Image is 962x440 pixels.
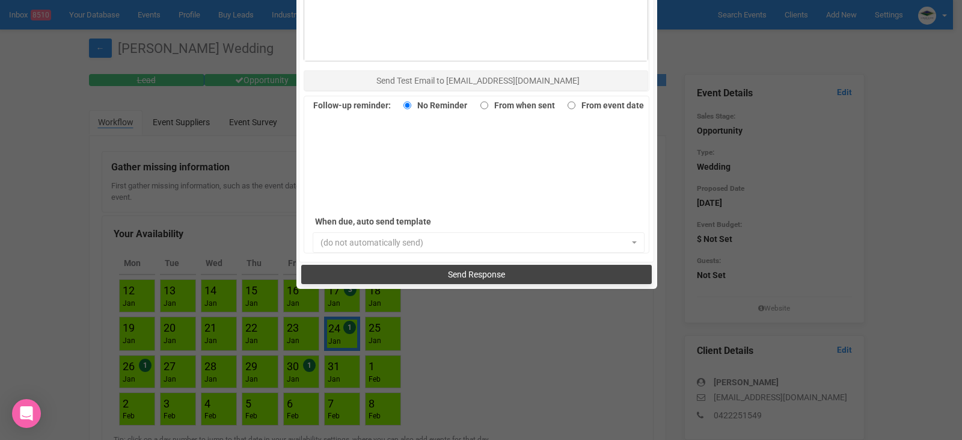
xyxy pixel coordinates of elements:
label: When due, auto send template [315,213,483,230]
label: No Reminder [397,97,467,114]
span: (do not automatically send) [320,237,630,249]
span: Send Test Email to [EMAIL_ADDRESS][DOMAIN_NAME] [376,76,580,85]
label: From when sent [474,97,555,114]
label: Follow-up reminder: [313,97,391,114]
div: Open Intercom Messenger [12,399,41,428]
span: Send Response [448,270,505,279]
label: From event date [562,97,644,114]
